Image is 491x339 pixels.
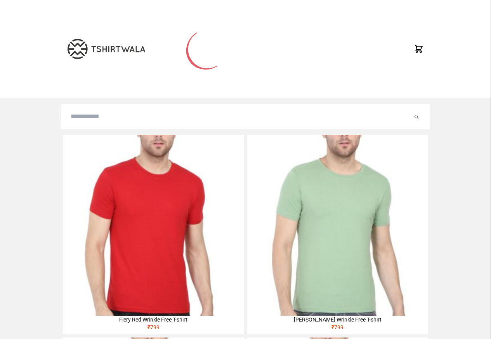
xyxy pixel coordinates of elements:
img: 4M6A2211-320x320.jpg [247,135,428,316]
img: TW-LOGO-400-104.png [68,39,145,59]
div: [PERSON_NAME] Wrinkle Free T-shirt [247,316,428,323]
div: Fiery Red Wrinkle Free T-shirt [63,316,244,323]
div: ₹ 799 [63,323,244,334]
a: [PERSON_NAME] Wrinkle Free T-shirt₹799 [247,135,428,334]
img: 4M6A2225-320x320.jpg [63,135,244,316]
button: Submit your search query. [413,112,420,121]
a: Fiery Red Wrinkle Free T-shirt₹799 [63,135,244,334]
div: ₹ 799 [247,323,428,334]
